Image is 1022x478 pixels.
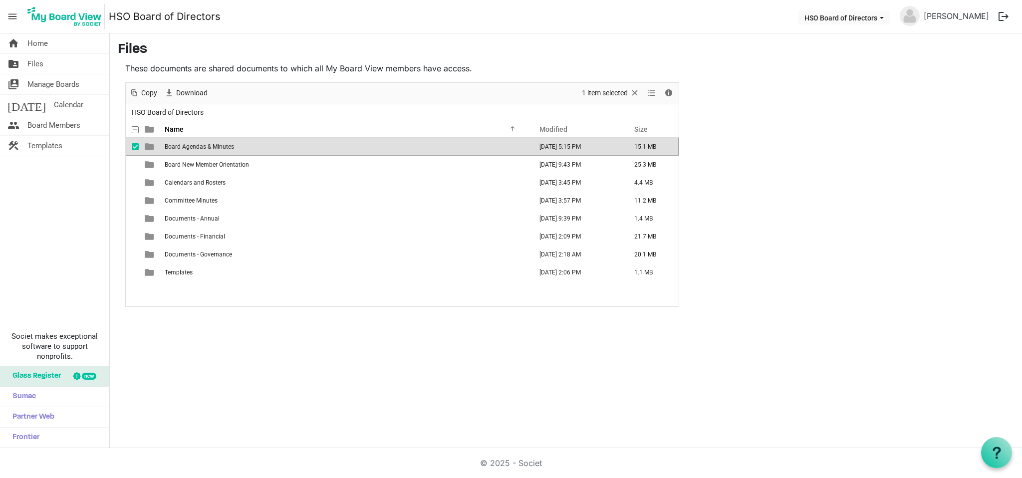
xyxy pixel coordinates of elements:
[162,210,529,228] td: Documents - Annual is template cell column header Name
[529,192,624,210] td: September 08, 2025 3:57 PM column header Modified
[624,228,679,245] td: 21.7 MB is template cell column header Size
[578,83,643,104] div: Clear selection
[7,33,19,53] span: home
[27,136,62,156] span: Templates
[7,428,39,448] span: Frontier
[24,4,109,29] a: My Board View Logo
[4,331,105,361] span: Societ makes exceptional software to support nonprofits.
[162,263,529,281] td: Templates is template cell column header Name
[165,197,218,204] span: Committee Minutes
[140,87,158,99] span: Copy
[139,245,162,263] td: is template cell column header type
[7,115,19,135] span: people
[3,7,22,26] span: menu
[162,228,529,245] td: Documents - Financial is template cell column header Name
[529,263,624,281] td: April 13, 2025 2:06 PM column header Modified
[624,138,679,156] td: 15.1 MB is template cell column header Size
[7,54,19,74] span: folder_shared
[126,263,139,281] td: checkbox
[165,215,220,222] span: Documents - Annual
[162,245,529,263] td: Documents - Governance is template cell column header Name
[624,263,679,281] td: 1.1 MB is template cell column header Size
[900,6,920,26] img: no-profile-picture.svg
[165,143,234,150] span: Board Agendas & Minutes
[643,83,660,104] div: View
[7,366,61,386] span: Glass Register
[139,192,162,210] td: is template cell column header type
[529,174,624,192] td: September 08, 2025 3:45 PM column header Modified
[126,138,139,156] td: checkbox
[139,174,162,192] td: is template cell column header type
[126,210,139,228] td: checkbox
[920,6,993,26] a: [PERSON_NAME]
[580,87,642,99] button: Selection
[139,228,162,245] td: is template cell column header type
[634,125,648,133] span: Size
[126,245,139,263] td: checkbox
[126,83,161,104] div: Copy
[165,233,225,240] span: Documents - Financial
[126,228,139,245] td: checkbox
[165,269,193,276] span: Templates
[161,83,211,104] div: Download
[993,6,1014,27] button: logout
[581,87,629,99] span: 1 item selected
[27,115,80,135] span: Board Members
[660,83,677,104] div: Details
[139,138,162,156] td: is template cell column header type
[27,74,79,94] span: Manage Boards
[139,210,162,228] td: is template cell column header type
[125,62,679,74] p: These documents are shared documents to which all My Board View members have access.
[27,54,43,74] span: Files
[27,33,48,53] span: Home
[175,87,209,99] span: Download
[162,174,529,192] td: Calendars and Rosters is template cell column header Name
[7,407,54,427] span: Partner Web
[139,263,162,281] td: is template cell column header type
[529,245,624,263] td: August 21, 2025 2:18 AM column header Modified
[624,210,679,228] td: 1.4 MB is template cell column header Size
[529,138,624,156] td: September 13, 2025 5:15 PM column header Modified
[163,87,210,99] button: Download
[662,87,676,99] button: Details
[165,251,232,258] span: Documents - Governance
[162,138,529,156] td: Board Agendas & Minutes is template cell column header Name
[645,87,657,99] button: View dropdownbutton
[162,156,529,174] td: Board New Member Orientation is template cell column header Name
[162,192,529,210] td: Committee Minutes is template cell column header Name
[529,156,624,174] td: April 30, 2025 9:43 PM column header Modified
[24,4,105,29] img: My Board View Logo
[539,125,567,133] span: Modified
[126,156,139,174] td: checkbox
[624,245,679,263] td: 20.1 MB is template cell column header Size
[139,156,162,174] td: is template cell column header type
[54,95,83,115] span: Calendar
[529,210,624,228] td: April 30, 2025 9:39 PM column header Modified
[126,174,139,192] td: checkbox
[7,95,46,115] span: [DATE]
[7,136,19,156] span: construction
[624,156,679,174] td: 25.3 MB is template cell column header Size
[165,161,249,168] span: Board New Member Orientation
[7,74,19,94] span: switch_account
[480,458,542,468] a: © 2025 - Societ
[165,125,184,133] span: Name
[118,41,1014,58] h3: Files
[128,87,159,99] button: Copy
[7,387,36,407] span: Sumac
[624,192,679,210] td: 11.2 MB is template cell column header Size
[624,174,679,192] td: 4.4 MB is template cell column header Size
[130,106,206,119] span: HSO Board of Directors
[798,10,890,24] button: HSO Board of Directors dropdownbutton
[529,228,624,245] td: April 15, 2025 2:09 PM column header Modified
[109,6,221,26] a: HSO Board of Directors
[165,179,226,186] span: Calendars and Rosters
[82,373,96,380] div: new
[126,192,139,210] td: checkbox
